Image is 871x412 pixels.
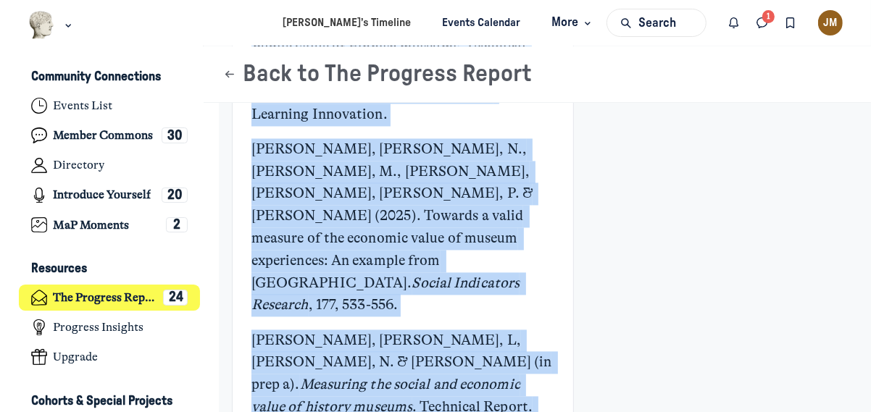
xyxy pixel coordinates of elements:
[222,60,533,88] button: Back to The Progress Report
[430,9,533,36] a: Events Calendar
[19,257,201,282] button: ResourcesCollapse space
[19,211,201,238] a: MaP Moments2
[720,9,749,37] button: Notifications
[607,9,707,37] button: Search
[162,127,188,143] div: 30
[749,9,777,37] button: Direct messages
[19,122,201,149] a: Member Commons30
[19,65,201,90] button: Community ConnectionsCollapse space
[53,218,129,232] h4: MaP Moments
[818,10,843,35] div: JM
[163,290,188,306] div: 24
[53,98,112,113] h4: Events List
[53,290,157,305] h4: The Progress Report
[19,344,201,371] a: Upgrade
[31,70,161,85] h3: Community Connections
[53,128,153,143] h4: Member Commons
[166,217,188,233] div: 2
[19,285,201,311] a: The Progress Report24
[31,394,172,409] h3: Cohorts & Special Projects
[28,11,55,39] img: Museums as Progress logo
[53,350,98,364] h4: Upgrade
[19,93,201,119] a: Events List
[53,188,151,202] h4: Introduce Yourself
[551,13,594,33] span: More
[818,10,843,35] button: User menu options
[53,320,143,335] h4: Progress Insights
[162,188,188,203] div: 20
[776,9,804,37] button: Bookmarks
[19,182,201,209] a: Introduce Yourself20
[19,314,201,341] a: Progress Insights
[539,9,601,36] button: More
[31,261,87,277] h3: Resources
[204,46,871,103] header: Page Header
[251,138,554,316] p: [PERSON_NAME], [PERSON_NAME], N., [PERSON_NAME], M., [PERSON_NAME], [PERSON_NAME], [PERSON_NAME],...
[28,9,75,41] button: Museums as Progress logo
[19,152,201,179] a: Directory
[53,158,104,172] h4: Directory
[270,9,424,36] a: [PERSON_NAME]’s Timeline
